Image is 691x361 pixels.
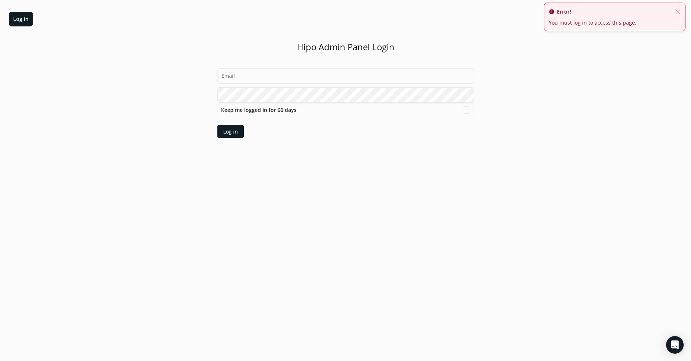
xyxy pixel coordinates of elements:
div: Log in [223,128,238,135]
p: You must log in to access this page. [549,19,681,26]
button: Log in [9,12,33,26]
p: Error! [549,7,681,16]
button: close [670,4,684,21]
h1: Hipo Admin Panel Login [217,41,474,53]
span: close [673,7,681,15]
button: Log in [217,125,244,138]
span: error [549,7,555,16]
input: Email [217,68,474,84]
div: Open Intercom Messenger [666,336,684,354]
label: Keep me logged in for 60 days [221,106,297,114]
